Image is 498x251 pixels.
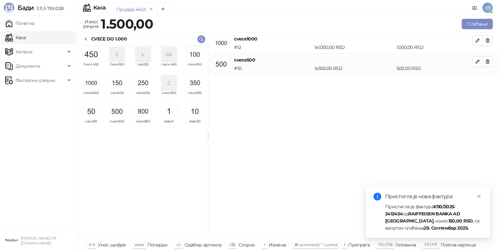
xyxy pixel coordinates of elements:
span: Фискални рачуни [16,74,55,87]
span: ⌫ [230,242,235,247]
a: Почетна [5,17,34,30]
div: Каса [93,5,106,10]
span: cvece 400 [159,63,179,73]
div: C [161,75,177,91]
span: close [477,194,481,199]
div: Потврди [148,241,168,249]
span: cvece350 [184,91,205,101]
div: L [135,47,151,62]
strong: 1.500,00 [101,16,153,32]
img: Slika [187,75,203,91]
img: Slika [135,75,151,91]
div: # 10 [233,65,313,72]
div: Претрага [348,241,370,249]
img: Slika [109,104,125,119]
span: Cvece550 [107,63,127,73]
span: cvece150 [107,91,127,101]
div: # 12 [233,44,313,51]
img: Logo [4,3,14,13]
a: Close [475,193,482,200]
div: C4 [161,47,177,62]
span: F11 / F17 [424,242,437,247]
img: Slika [83,104,99,119]
span: Бади [18,4,34,12]
span: enter [135,242,144,247]
div: Унос шифре [98,241,126,249]
span: cvece1000 [81,91,101,101]
button: Плаћање [462,19,493,29]
img: Slika [187,47,203,62]
span: ↑/↓ [176,242,181,247]
div: Платна картица [441,241,476,249]
div: grid [78,45,208,238]
span: f [344,242,345,247]
img: 64x64-companyLogo-0e2e8aaa-0bd2-431b-8613-6e3c65811325.png [5,234,18,247]
div: 1.000,00 RSD [395,44,474,51]
strong: 150,00 RSD [448,218,473,224]
span: Lala220 [133,63,153,73]
small: [PERSON_NAME] PR [DOMAIN_NAME] [21,236,56,245]
a: Документација [469,3,480,13]
div: Одабир артикла [184,241,221,249]
span: cvece100 [184,63,205,73]
img: Slika [135,104,151,119]
img: Slika [83,75,99,91]
div: 500,00 RSD [395,65,474,72]
h4: cvece500 [234,56,472,63]
div: CVECE DO 1.000 [91,35,127,42]
button: Add tab [157,3,170,16]
button: remove [147,6,155,12]
a: Каса [5,31,26,44]
div: Сторно [239,241,255,249]
span: cvece500 [107,120,127,130]
div: Готовина [396,241,416,249]
div: Пристигла је нова фактура [385,193,482,200]
span: info-circle [373,193,381,200]
div: C [109,47,125,62]
strong: RAIFFEISEN BANKA AD [GEOGRAPHIC_DATA] [385,211,460,224]
img: Slika [161,104,177,119]
span: cvece800 [133,120,153,130]
img: Slika [187,104,203,119]
span: EB [482,3,493,13]
span: dekor10 [184,120,205,130]
div: Измена [269,241,286,249]
div: 1 x 1.000,00 RSD [313,44,395,51]
span: + [264,242,266,247]
div: Износ рачуна [82,17,100,30]
h4: cvece1000 [234,35,472,42]
span: cvece300 [159,91,179,101]
div: 1 x 500,00 RSD [313,65,395,72]
span: ⌘ command / ⌃ control [294,242,338,247]
div: Продаја 4423 [116,6,146,13]
span: dekor1 [159,120,179,130]
span: 3.11.3-710c028 [34,6,64,11]
span: 0-9 [89,242,95,247]
span: Каталог [16,45,33,58]
strong: K110/2025-2412454 [385,204,456,217]
img: Slika [109,75,125,91]
img: Slika [83,47,99,62]
span: Cvece 450 [81,63,101,73]
div: Пристигла је фактура од , износ , са валутом плаћања [385,203,482,232]
span: cvece50 [81,120,101,130]
strong: 29. Септембар 2025. [424,225,468,231]
span: Документи [16,60,40,73]
span: F10 / F16 [378,242,392,247]
span: cvece250 [133,91,153,101]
